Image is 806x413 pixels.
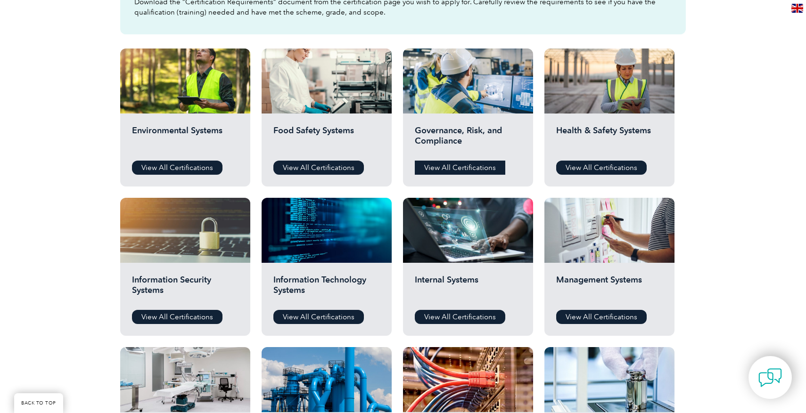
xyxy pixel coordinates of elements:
[758,366,782,389] img: contact-chat.png
[132,125,239,154] h2: Environmental Systems
[273,125,380,154] h2: Food Safety Systems
[415,310,505,324] a: View All Certifications
[556,275,663,303] h2: Management Systems
[415,275,521,303] h2: Internal Systems
[132,275,239,303] h2: Information Security Systems
[556,161,647,175] a: View All Certifications
[556,310,647,324] a: View All Certifications
[415,161,505,175] a: View All Certifications
[273,275,380,303] h2: Information Technology Systems
[415,125,521,154] h2: Governance, Risk, and Compliance
[273,310,364,324] a: View All Certifications
[132,310,222,324] a: View All Certifications
[273,161,364,175] a: View All Certifications
[132,161,222,175] a: View All Certifications
[14,393,63,413] a: BACK TO TOP
[556,125,663,154] h2: Health & Safety Systems
[791,4,803,13] img: en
